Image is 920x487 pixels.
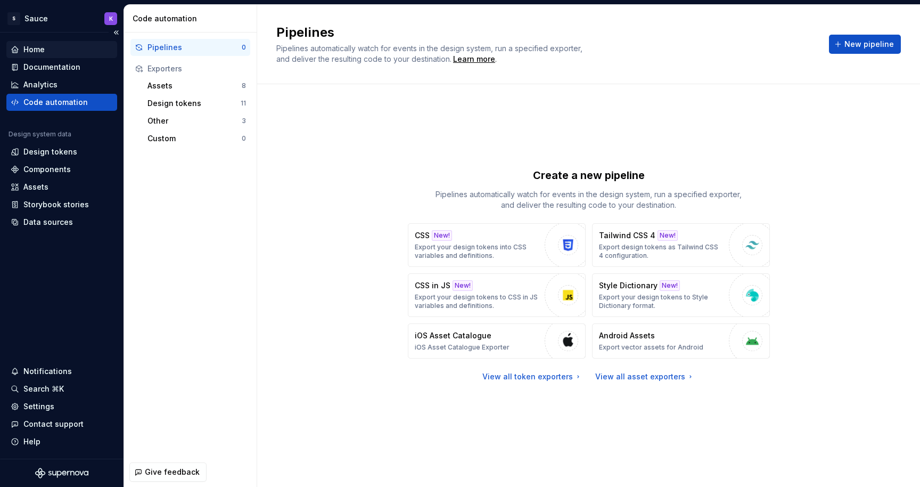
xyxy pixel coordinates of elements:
[133,13,252,24] div: Code automation
[23,147,77,157] div: Design tokens
[599,330,655,341] p: Android Assets
[242,43,246,52] div: 0
[415,280,450,291] p: CSS in JS
[415,330,491,341] p: iOS Asset Catalogue
[35,468,88,478] svg: Supernova Logo
[143,130,250,147] button: Custom0
[6,416,117,433] button: Contact support
[109,25,124,40] button: Collapse sidebar
[147,116,242,126] div: Other
[6,380,117,397] button: Search ⌘K
[6,76,117,93] a: Analytics
[6,41,117,58] a: Home
[599,230,655,241] p: Tailwind CSS 4
[415,343,510,352] p: iOS Asset Catalogue Exporter
[23,62,80,72] div: Documentation
[829,35,901,54] button: New pipeline
[6,59,117,76] a: Documentation
[453,54,495,64] a: Learn more
[23,401,54,412] div: Settings
[6,433,117,450] button: Help
[147,133,242,144] div: Custom
[592,223,770,267] button: Tailwind CSS 4New!Export design tokens as Tailwind CSS 4 configuration.
[242,82,246,90] div: 8
[23,384,64,394] div: Search ⌘K
[23,366,72,377] div: Notifications
[23,199,89,210] div: Storybook stories
[147,63,246,74] div: Exporters
[129,462,207,482] button: Give feedback
[242,134,246,143] div: 0
[23,97,88,108] div: Code automation
[595,371,695,382] a: View all asset exporters
[453,280,473,291] div: New!
[6,196,117,213] a: Storybook stories
[599,343,703,352] p: Export vector assets for Android
[9,130,71,139] div: Design system data
[23,436,40,447] div: Help
[145,467,200,477] span: Give feedback
[109,14,113,23] div: K
[599,280,658,291] p: Style Dictionary
[432,230,452,241] div: New!
[533,168,645,183] p: Create a new pipeline
[23,182,48,192] div: Assets
[6,178,117,196] a: Assets
[592,273,770,317] button: Style DictionaryNew!Export your design tokens to Style Dictionary format.
[592,323,770,359] button: Android AssetsExport vector assets for Android
[844,39,894,50] span: New pipeline
[242,117,246,125] div: 3
[660,280,680,291] div: New!
[24,13,48,24] div: Sauce
[143,95,250,112] button: Design tokens11
[415,293,539,310] p: Export your design tokens to CSS in JS variables and definitions.
[599,293,724,310] p: Export your design tokens to Style Dictionary format.
[2,7,121,30] button: SSauceK
[23,79,57,90] div: Analytics
[23,419,84,429] div: Contact support
[408,223,586,267] button: CSSNew!Export your design tokens into CSS variables and definitions.
[7,12,20,25] div: S
[6,143,117,160] a: Design tokens
[241,99,246,108] div: 11
[658,230,678,241] div: New!
[482,371,582,382] a: View all token exporters
[23,217,73,228] div: Data sources
[276,24,816,41] h2: Pipelines
[23,44,45,55] div: Home
[408,323,586,359] button: iOS Asset CatalogueiOS Asset Catalogue Exporter
[415,243,539,260] p: Export your design tokens into CSS variables and definitions.
[147,98,241,109] div: Design tokens
[23,164,71,175] div: Components
[130,39,250,56] button: Pipelines0
[451,55,497,63] span: .
[415,230,430,241] p: CSS
[6,398,117,415] a: Settings
[147,80,242,91] div: Assets
[408,273,586,317] button: CSS in JSNew!Export your design tokens to CSS in JS variables and definitions.
[429,189,749,210] p: Pipelines automatically watch for events in the design system, run a specified exporter, and deli...
[143,77,250,94] button: Assets8
[6,363,117,380] button: Notifications
[6,94,117,111] a: Code automation
[599,243,724,260] p: Export design tokens as Tailwind CSS 4 configuration.
[147,42,242,53] div: Pipelines
[276,44,585,63] span: Pipelines automatically watch for events in the design system, run a specified exporter, and deli...
[6,161,117,178] a: Components
[6,214,117,231] a: Data sources
[143,112,250,129] button: Other3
